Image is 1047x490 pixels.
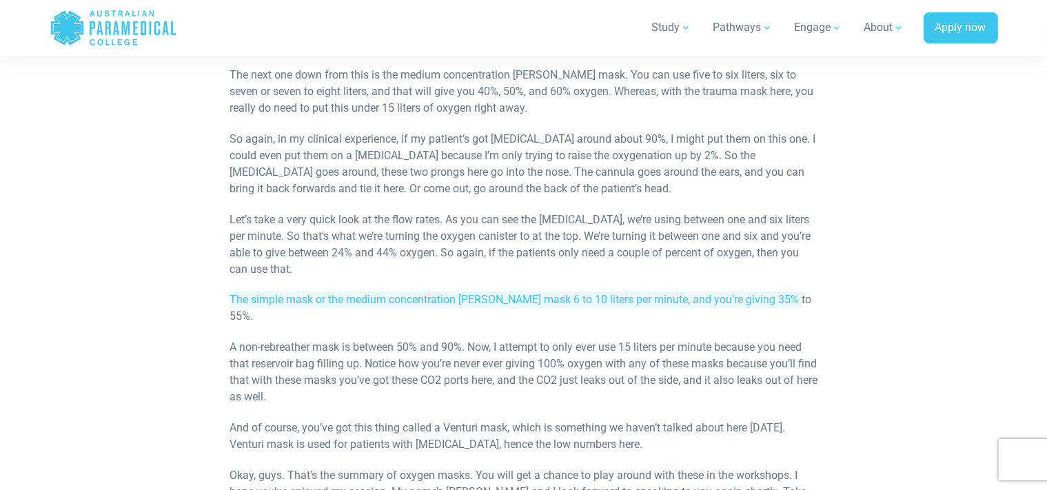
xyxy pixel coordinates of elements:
[230,131,817,197] p: So again, in my clinical experience, if my patient’s got [MEDICAL_DATA] around about 90%, I might...
[705,8,781,47] a: Pathways
[50,6,177,50] a: Australian Paramedical College
[786,8,851,47] a: Engage
[230,212,817,278] p: Let’s take a very quick look at the flow rates. As you can see the [MEDICAL_DATA], we’re using be...
[856,8,913,47] a: About
[230,292,817,325] p: The simple mask or the medium concentration [PERSON_NAME] mask 6 to 10 liters per minute, and you...
[230,67,817,116] p: The next one down from this is the medium concentration [PERSON_NAME] mask. You can use five to s...
[230,339,817,405] p: A non-rebreather mask is between 50% and 90%. Now, I attempt to only ever use 15 liters per minut...
[644,8,700,47] a: Study
[924,12,998,44] a: Apply now
[230,420,817,453] p: And of course, you’ve got this thing called a Venturi mask, which is something we haven’t talked ...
